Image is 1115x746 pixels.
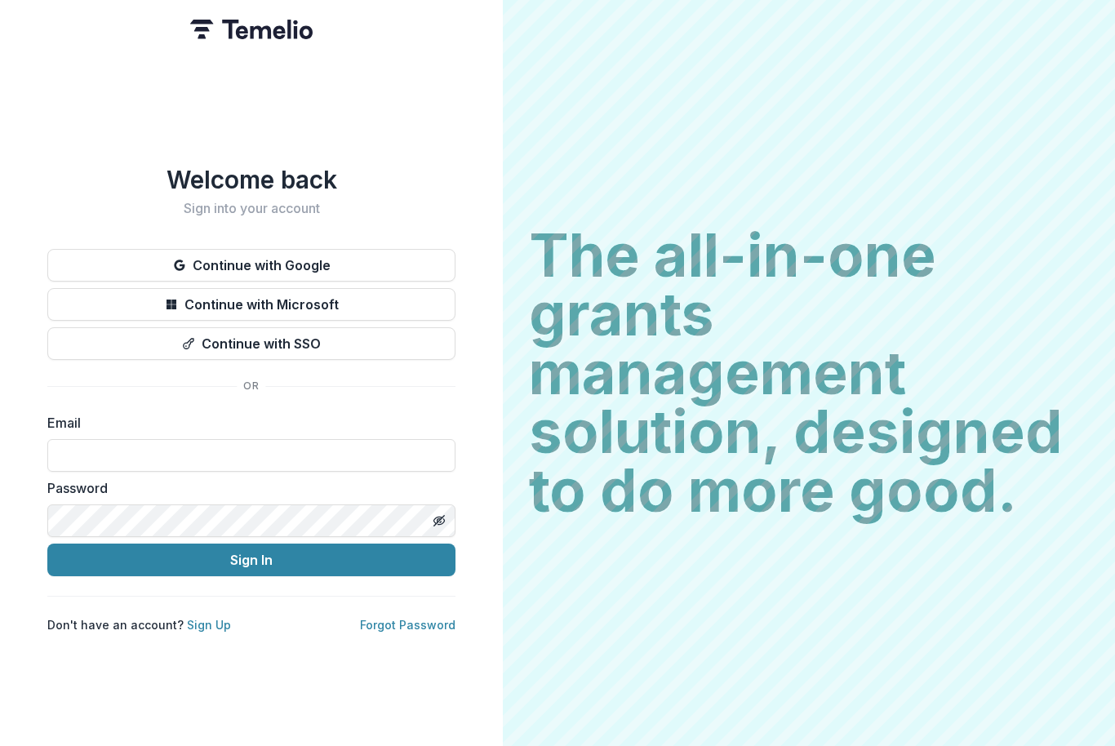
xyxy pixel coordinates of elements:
[47,201,455,216] h2: Sign into your account
[190,20,313,39] img: Temelio
[187,618,231,632] a: Sign Up
[360,618,455,632] a: Forgot Password
[47,413,446,433] label: Email
[47,327,455,360] button: Continue with SSO
[47,165,455,194] h1: Welcome back
[47,478,446,498] label: Password
[47,616,231,633] p: Don't have an account?
[426,508,452,534] button: Toggle password visibility
[47,544,455,576] button: Sign In
[47,288,455,321] button: Continue with Microsoft
[47,249,455,282] button: Continue with Google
